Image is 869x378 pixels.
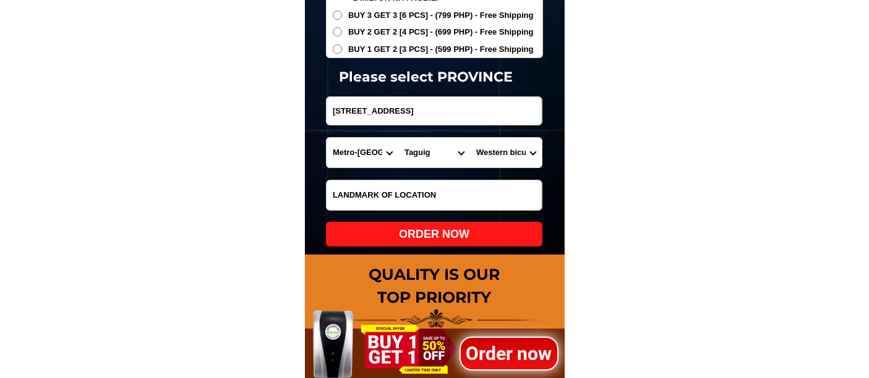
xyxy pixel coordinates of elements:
input: BUY 2 GET 2 [4 PCS] - (699 PHP) - Free Shipping [333,27,342,36]
span: BUY 2 GET 2 [4 PCS] - (699 PHP) - Free Shipping [348,26,534,38]
input: Input address [327,97,542,125]
h1: QUALITY IS OUR TOP PRIORITY [305,263,565,309]
input: BUY 3 GET 3 [6 PCS] - (799 PHP) - Free Shipping [333,10,342,20]
span: BUY 1 GET 2 [3 PCS] - (599 PHP) - Free Shipping [348,43,534,56]
select: Select province [327,138,398,167]
h1: Please select PROVINCE [296,67,556,87]
select: Select commune [470,138,542,167]
div: ORDER NOW [326,226,542,243]
span: BUY 3 GET 3 [6 PCS] - (799 PHP) - Free Shipping [348,9,534,22]
input: Input LANDMARKOFLOCATION [327,180,542,210]
h1: Order now [459,339,558,367]
select: Select district [398,138,470,167]
input: BUY 1 GET 2 [3 PCS] - (599 PHP) - Free Shipping [333,44,342,54]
